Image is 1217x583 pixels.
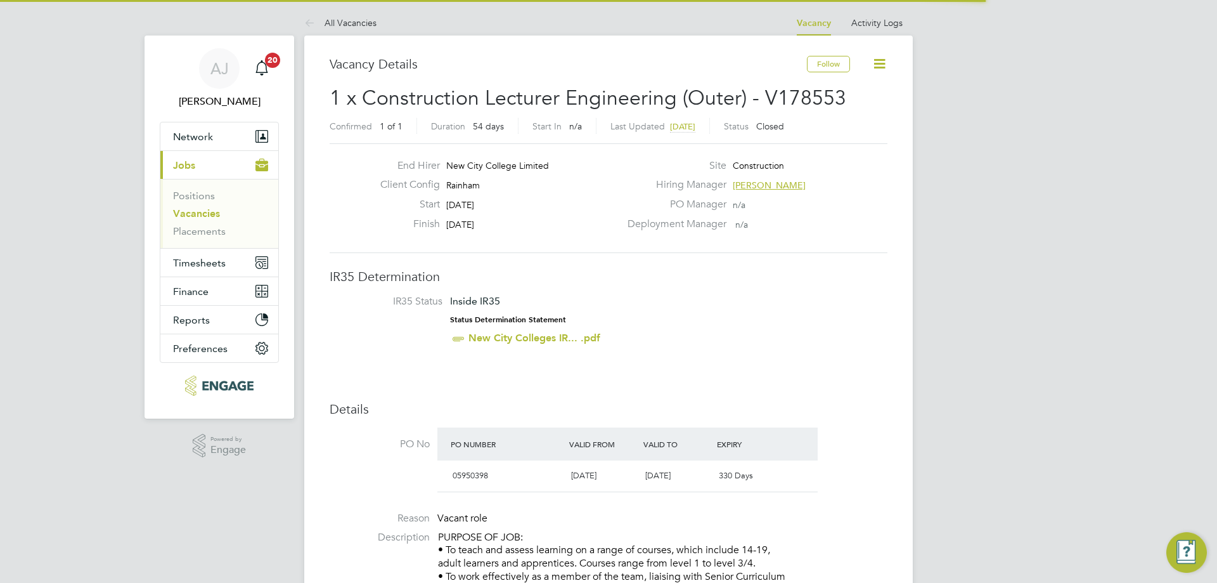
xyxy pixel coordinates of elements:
[210,434,246,445] span: Powered by
[160,94,279,109] span: Adam Jorey
[1166,532,1207,573] button: Engage Resource Center
[160,277,278,305] button: Finance
[719,470,753,481] span: 330 Days
[640,433,714,455] div: Valid To
[851,17,903,29] a: Activity Logs
[193,434,247,458] a: Powered byEngage
[446,160,549,171] span: New City College Limited
[330,531,430,544] label: Description
[448,433,566,455] div: PO Number
[173,257,226,269] span: Timesheets
[330,268,887,285] h3: IR35 Determination
[330,512,430,525] label: Reason
[210,445,246,455] span: Engage
[173,131,213,143] span: Network
[733,180,806,191] span: [PERSON_NAME]
[473,121,504,132] span: 54 days
[370,218,440,231] label: Finish
[450,295,500,307] span: Inside IR35
[610,121,665,132] label: Last Updated
[468,332,600,344] a: New City Colleges IR... .pdf
[714,433,788,455] div: Expiry
[380,121,402,132] span: 1 of 1
[620,218,726,231] label: Deployment Manager
[446,180,480,191] span: Rainham
[330,401,887,417] h3: Details
[724,121,749,132] label: Status
[453,470,488,481] span: 05950398
[620,178,726,192] label: Hiring Manager
[304,17,377,29] a: All Vacancies
[173,285,209,298] span: Finance
[160,48,279,109] a: AJ[PERSON_NAME]
[173,314,210,326] span: Reports
[532,121,562,132] label: Start In
[160,179,278,248] div: Jobs
[173,190,215,202] a: Positions
[733,199,745,211] span: n/a
[446,219,474,230] span: [DATE]
[342,295,442,308] label: IR35 Status
[446,199,474,211] span: [DATE]
[173,207,220,219] a: Vacancies
[173,343,228,355] span: Preferences
[330,121,372,132] label: Confirmed
[249,48,274,89] a: 20
[173,159,195,171] span: Jobs
[431,121,465,132] label: Duration
[145,36,294,419] nav: Main navigation
[160,306,278,334] button: Reports
[733,160,784,171] span: Construction
[571,470,596,481] span: [DATE]
[370,159,440,173] label: End Hirer
[566,433,640,455] div: Valid From
[620,198,726,211] label: PO Manager
[370,198,440,211] label: Start
[185,376,253,396] img: xede-logo-retina.png
[160,334,278,362] button: Preferences
[330,56,807,72] h3: Vacancy Details
[756,121,784,132] span: Closed
[797,18,831,29] a: Vacancy
[160,151,278,179] button: Jobs
[670,121,695,132] span: [DATE]
[620,159,726,173] label: Site
[160,122,278,150] button: Network
[807,56,850,72] button: Follow
[160,249,278,277] button: Timesheets
[437,512,487,525] span: Vacant role
[645,470,671,481] span: [DATE]
[160,376,279,396] a: Go to home page
[450,315,566,324] strong: Status Determination Statement
[210,60,229,77] span: AJ
[569,121,582,132] span: n/a
[330,438,430,451] label: PO No
[330,86,846,110] span: 1 x Construction Lecturer Engineering (Outer) - V178553
[370,178,440,192] label: Client Config
[173,225,226,237] a: Placements
[735,219,748,230] span: n/a
[265,53,280,68] span: 20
